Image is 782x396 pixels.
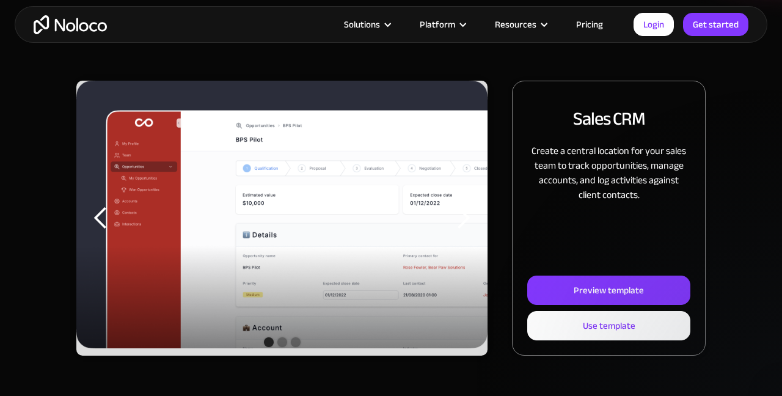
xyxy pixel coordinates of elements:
div: carousel [76,81,488,356]
div: Preview template [574,282,644,298]
div: Show slide 1 of 3 [264,337,274,347]
div: Resources [495,16,536,32]
a: Use template [527,311,690,340]
a: Pricing [561,16,618,32]
div: Solutions [344,16,380,32]
a: home [34,15,107,34]
div: Show slide 3 of 3 [291,337,301,347]
a: Get started [683,13,748,36]
div: Platform [404,16,480,32]
a: Preview template [527,276,690,305]
div: Solutions [329,16,404,32]
a: Login [634,13,674,36]
iframe: Intercom notifications message [538,298,782,390]
div: Show slide 2 of 3 [277,337,287,347]
h2: Sales CRM [573,106,645,131]
div: 1 of 3 [76,81,488,356]
div: Platform [420,16,455,32]
div: previous slide [76,81,125,356]
p: Create a central location for your sales team to track opportunities, manage accounts, and log ac... [527,144,690,202]
div: next slide [439,81,488,356]
div: Resources [480,16,561,32]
